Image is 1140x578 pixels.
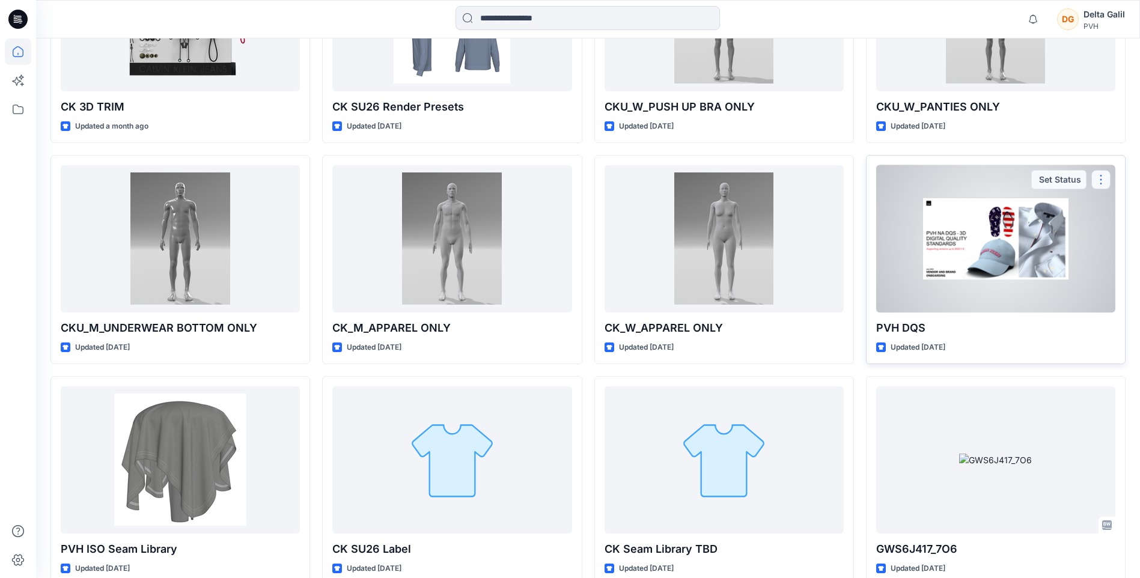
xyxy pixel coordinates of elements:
[75,562,130,575] p: Updated [DATE]
[619,120,674,133] p: Updated [DATE]
[332,165,572,312] a: CK_M_APPAREL ONLY
[332,99,572,115] p: CK SU26 Render Presets
[61,165,300,312] a: CKU_M_UNDERWEAR BOTTOM ONLY
[75,120,148,133] p: Updated a month ago
[605,165,844,312] a: CK_W_APPAREL ONLY
[891,341,945,354] p: Updated [DATE]
[347,341,401,354] p: Updated [DATE]
[347,120,401,133] p: Updated [DATE]
[1084,22,1125,31] div: PVH
[876,386,1115,534] a: GWS6J417_7O6
[891,120,945,133] p: Updated [DATE]
[1084,7,1125,22] div: Delta Galil
[61,320,300,336] p: CKU_M_UNDERWEAR BOTTOM ONLY
[75,341,130,354] p: Updated [DATE]
[61,386,300,534] a: PVH ISO Seam Library
[1057,8,1079,30] div: DG
[876,165,1115,312] a: PVH DQS
[605,386,844,534] a: CK Seam Library TBD
[605,320,844,336] p: CK_W_APPAREL ONLY
[876,320,1115,336] p: PVH DQS
[332,320,572,336] p: CK_M_APPAREL ONLY
[605,99,844,115] p: CKU_W_PUSH UP BRA ONLY
[61,99,300,115] p: CK 3D TRIM
[605,541,844,558] p: CK Seam Library TBD
[619,341,674,354] p: Updated [DATE]
[876,541,1115,558] p: GWS6J417_7O6
[891,562,945,575] p: Updated [DATE]
[332,541,572,558] p: CK SU26 Label
[61,541,300,558] p: PVH ISO Seam Library
[876,99,1115,115] p: CKU_W_PANTIES ONLY
[619,562,674,575] p: Updated [DATE]
[332,386,572,534] a: CK SU26 Label
[347,562,401,575] p: Updated [DATE]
